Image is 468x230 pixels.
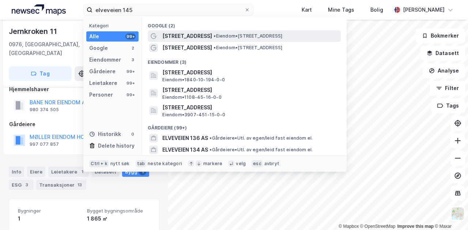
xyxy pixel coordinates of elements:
[110,161,130,167] div: nytt søk
[27,167,45,177] div: Eiere
[9,85,159,94] div: Hjemmelshaver
[423,63,465,78] button: Analyse
[89,32,99,41] div: Alle
[9,120,159,129] div: Gårdeiere
[162,86,338,94] span: [STREET_ADDRESS]
[339,224,359,229] a: Mapbox
[162,32,212,40] span: [STREET_ADDRESS]
[252,160,263,167] div: esc
[30,107,59,113] div: 980 374 505
[125,34,136,39] div: 99+
[92,167,119,177] div: Datasett
[360,224,396,229] a: OpenStreetMap
[76,181,83,188] div: 13
[416,28,465,43] button: Bokmerker
[210,135,313,141] span: Gårdeiere • Utl. av egen/leid fast eiendom el.
[125,80,136,86] div: 99+
[89,160,109,167] div: Ctrl + k
[302,5,312,14] div: Kart
[236,161,246,167] div: velg
[397,224,434,229] a: Improve this map
[87,214,150,223] div: 1 865 ㎡
[98,141,135,150] div: Delete history
[431,98,465,113] button: Tags
[30,141,59,147] div: 997 077 857
[89,67,116,76] div: Gårdeiere
[18,208,81,214] span: Bygninger
[36,180,86,190] div: Transaksjoner
[9,66,72,81] button: Tag
[431,195,468,230] div: Kontrollprogram for chat
[210,135,212,141] span: •
[89,90,113,99] div: Personer
[139,168,146,175] div: 1
[93,4,244,15] input: Søk på adresse, matrikkel, gårdeiere, leietakere eller personer
[162,77,225,83] span: Eiendom • 1840-10-194-0-0
[148,161,182,167] div: neste kategori
[142,54,347,67] div: Eiendommer (3)
[9,26,58,37] div: Jernkroken 11
[136,160,147,167] div: tab
[79,168,86,175] div: 1
[18,214,81,223] div: 1
[162,103,338,112] span: [STREET_ADDRESS]
[23,181,30,188] div: 3
[370,5,383,14] div: Bolig
[89,130,121,139] div: Historikk
[142,17,347,30] div: Google (2)
[9,180,33,190] div: ESG
[89,55,121,64] div: Eiendommer
[125,69,136,74] div: 99+
[214,45,282,51] span: Eiendom • [STREET_ADDRESS]
[162,112,225,118] span: Eiendom • 3907-451-15-0-0
[89,44,108,52] div: Google
[12,4,66,15] img: logo.a4113a55bc3d86da70a041830d287a7e.svg
[403,5,445,14] div: [PERSON_NAME]
[203,161,222,167] div: markere
[162,68,338,77] span: [STREET_ADDRESS]
[89,79,117,87] div: Leietakere
[210,147,313,153] span: Gårdeiere • Utl. av egen/leid fast eiendom el.
[9,167,24,177] div: Info
[264,161,279,167] div: avbryt
[125,92,136,98] div: 99+
[430,81,465,95] button: Filter
[162,134,208,143] span: ELVEVEIEN 136 AS
[142,119,347,132] div: Gårdeiere (99+)
[328,5,354,14] div: Mine Tags
[214,45,216,50] span: •
[122,167,149,177] div: Bygg
[87,208,150,214] span: Bygget bygningsområde
[162,94,221,100] span: Eiendom • 1108-45-16-0-0
[9,40,102,58] div: 0976, [GEOGRAPHIC_DATA], [GEOGRAPHIC_DATA]
[48,167,89,177] div: Leietakere
[431,195,468,230] iframe: Chat Widget
[420,46,465,61] button: Datasett
[130,57,136,63] div: 3
[162,145,208,154] span: ELVEVEIEN 134 AS
[162,43,212,52] span: [STREET_ADDRESS]
[210,147,212,152] span: •
[130,45,136,51] div: 2
[89,23,139,28] div: Kategori
[130,131,136,137] div: 0
[214,33,216,39] span: •
[214,33,282,39] span: Eiendom • [STREET_ADDRESS]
